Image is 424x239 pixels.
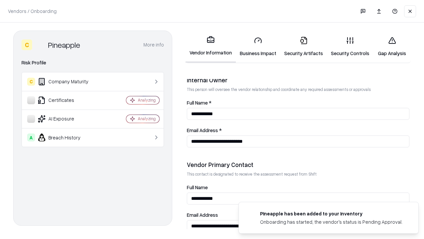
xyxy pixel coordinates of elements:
div: Vendor Primary Contact [187,161,409,169]
label: Full Name * [187,100,409,105]
div: C [22,40,32,50]
div: Pineapple [48,40,80,50]
div: Pineapple has been added to your inventory [260,210,402,217]
div: Onboarding has started, the vendor's status is Pending Approval. [260,218,402,225]
label: Full Name [187,185,409,190]
a: Business Impact [236,31,280,62]
p: Vendors / Onboarding [8,8,57,15]
div: Internal Owner [187,76,409,84]
label: Email Address [187,212,409,217]
div: A [27,133,35,141]
label: Email Address * [187,128,409,133]
p: This contact is designated to receive the assessment request from Shift [187,171,409,177]
img: Pineapple [35,40,45,50]
div: Risk Profile [22,59,164,67]
div: C [27,78,35,86]
a: Vendor Information [185,31,236,63]
div: Analyzing [138,97,156,103]
div: Analyzing [138,116,156,121]
p: This person will oversee the vendor relationship and coordinate any required assessments or appro... [187,87,409,92]
div: Company Maturity [27,78,106,86]
button: More info [143,39,164,51]
div: Certificates [27,96,106,104]
div: Breach History [27,133,106,141]
div: AI Exposure [27,115,106,123]
a: Security Controls [327,31,373,62]
img: pineappleenergy.com [247,210,255,218]
a: Gap Analysis [373,31,411,62]
a: Security Artifacts [280,31,327,62]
